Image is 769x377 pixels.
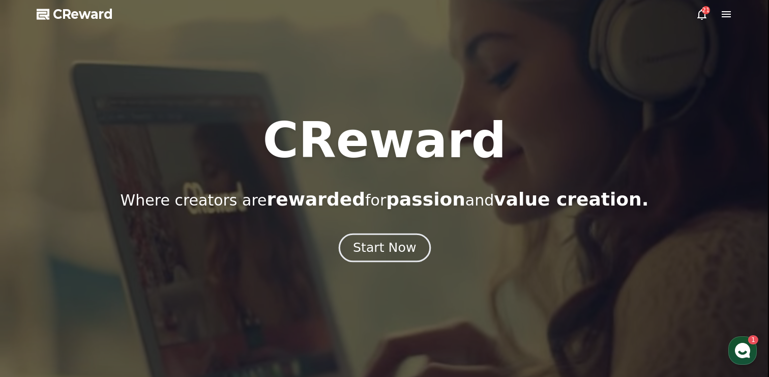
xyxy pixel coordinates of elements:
span: Settings [151,308,175,316]
div: 21 [702,6,710,14]
span: 1 [103,292,107,300]
a: Start Now [341,244,429,254]
span: Home [26,308,44,316]
div: Start Now [353,239,416,256]
a: Settings [131,293,195,318]
span: rewarded [267,189,365,210]
p: Where creators are for and [121,189,649,210]
span: value creation. [494,189,648,210]
a: Home [3,293,67,318]
a: 21 [696,8,708,20]
span: CReward [53,6,113,22]
h1: CReward [262,116,506,165]
a: CReward [37,6,113,22]
button: Start Now [338,233,430,262]
span: Messages [84,308,114,316]
span: passion [386,189,465,210]
a: 1Messages [67,293,131,318]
